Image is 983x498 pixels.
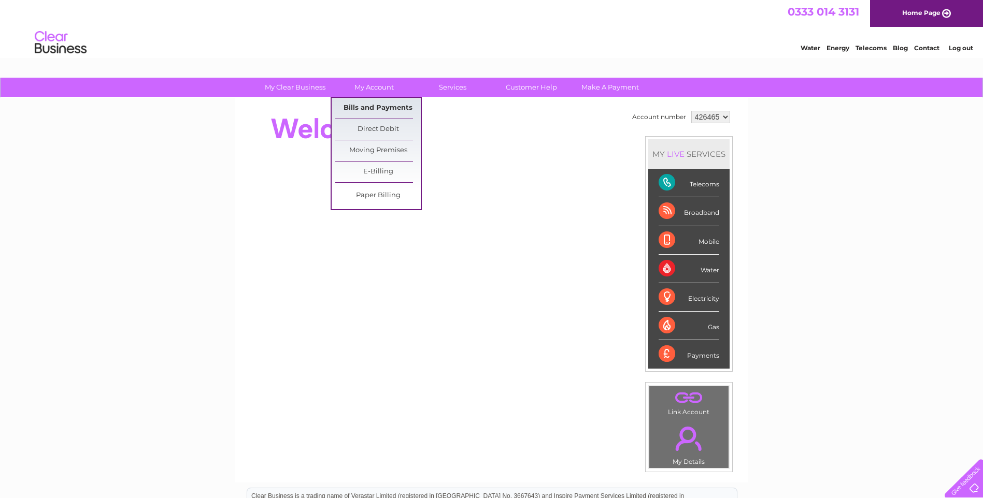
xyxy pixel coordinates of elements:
[659,169,719,197] div: Telecoms
[659,197,719,226] div: Broadband
[665,149,687,159] div: LIVE
[649,418,729,468] td: My Details
[652,420,726,457] a: .
[649,386,729,418] td: Link Account
[489,78,574,97] a: Customer Help
[630,108,689,126] td: Account number
[801,44,820,52] a: Water
[252,78,338,97] a: My Clear Business
[659,255,719,283] div: Water
[567,78,653,97] a: Make A Payment
[788,5,859,18] a: 0333 014 3131
[652,389,726,407] a: .
[659,226,719,255] div: Mobile
[648,139,730,169] div: MY SERVICES
[410,78,495,97] a: Services
[856,44,887,52] a: Telecoms
[659,340,719,368] div: Payments
[335,98,421,119] a: Bills and Payments
[247,6,737,50] div: Clear Business is a trading name of Verastar Limited (registered in [GEOGRAPHIC_DATA] No. 3667643...
[827,44,849,52] a: Energy
[914,44,939,52] a: Contact
[949,44,973,52] a: Log out
[659,312,719,340] div: Gas
[335,162,421,182] a: E-Billing
[335,185,421,206] a: Paper Billing
[331,78,417,97] a: My Account
[335,140,421,161] a: Moving Premises
[34,27,87,58] img: logo.png
[893,44,908,52] a: Blog
[659,283,719,312] div: Electricity
[335,119,421,140] a: Direct Debit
